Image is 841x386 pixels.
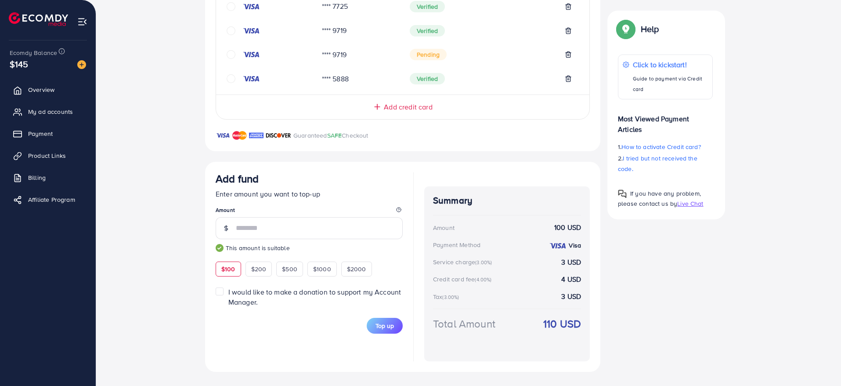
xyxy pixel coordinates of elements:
span: My ad accounts [28,107,73,116]
span: If you have any problem, please contact us by [618,189,701,208]
small: (3.00%) [442,294,459,301]
p: Most Viewed Payment Articles [618,106,713,135]
img: guide [216,244,224,252]
iframe: Chat [804,346,834,379]
a: Overview [7,81,89,98]
button: Top up [367,318,403,334]
span: $200 [251,265,267,273]
img: credit [242,51,260,58]
div: Credit card fee [433,275,494,284]
span: How to activate Credit card? [621,142,700,151]
span: $2000 [347,265,366,273]
img: credit [242,75,260,82]
img: logo [9,12,68,26]
p: 1. [618,142,713,152]
span: Add credit card [384,102,432,112]
a: Billing [7,169,89,186]
img: brand [266,130,291,141]
span: $500 [282,265,297,273]
span: Payment [28,129,53,138]
a: Affiliate Program [7,191,89,208]
img: Popup guide [618,189,627,198]
span: Live Chat [677,199,703,208]
strong: 3 USD [561,257,581,267]
img: credit [549,242,567,249]
strong: 3 USD [561,291,581,302]
img: Popup guide [618,21,634,37]
img: credit [242,27,260,34]
p: Help [641,24,659,34]
span: Ecomdy Balance [10,48,57,57]
span: Overview [28,85,54,94]
small: (3.00%) [475,259,492,266]
a: Product Links [7,147,89,164]
svg: circle [227,50,235,59]
p: 2. [618,153,713,174]
span: I would like to make a donation to support my Account Manager. [228,287,401,307]
a: Payment [7,125,89,142]
span: SAFE [327,131,342,140]
div: Service charge [433,258,494,266]
span: Verified [410,25,445,36]
a: My ad accounts [7,103,89,120]
span: $1000 [313,265,331,273]
span: Product Links [28,151,66,160]
p: Guaranteed Checkout [293,130,368,141]
div: Total Amount [433,316,495,331]
div: Payment Method [433,240,480,249]
img: brand [232,130,247,141]
p: Click to kickstart! [633,59,708,70]
strong: Visa [569,241,581,250]
img: brand [249,130,263,141]
p: Guide to payment via Credit card [633,73,708,95]
div: Amount [433,223,455,232]
img: image [77,60,86,69]
svg: circle [227,74,235,83]
small: This amount is suitable [216,244,403,252]
div: Tax [433,292,462,301]
legend: Amount [216,206,403,217]
span: Billing [28,173,46,182]
span: Top up [375,321,394,330]
strong: 100 USD [554,222,581,233]
span: $145 [10,58,29,70]
small: (4.00%) [475,276,491,283]
strong: 4 USD [561,274,581,284]
span: $100 [221,265,235,273]
img: brand [216,130,230,141]
h3: Add fund [216,172,259,185]
img: menu [77,17,87,27]
span: Affiliate Program [28,195,75,204]
img: credit [242,3,260,10]
svg: circle [227,2,235,11]
span: I tried but not received the code. [618,154,697,173]
h4: Summary [433,195,581,206]
svg: circle [227,26,235,35]
span: Verified [410,73,445,84]
strong: 110 USD [543,316,581,331]
span: Verified [410,1,445,12]
span: Pending [410,49,447,60]
p: Enter amount you want to top-up [216,189,403,199]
